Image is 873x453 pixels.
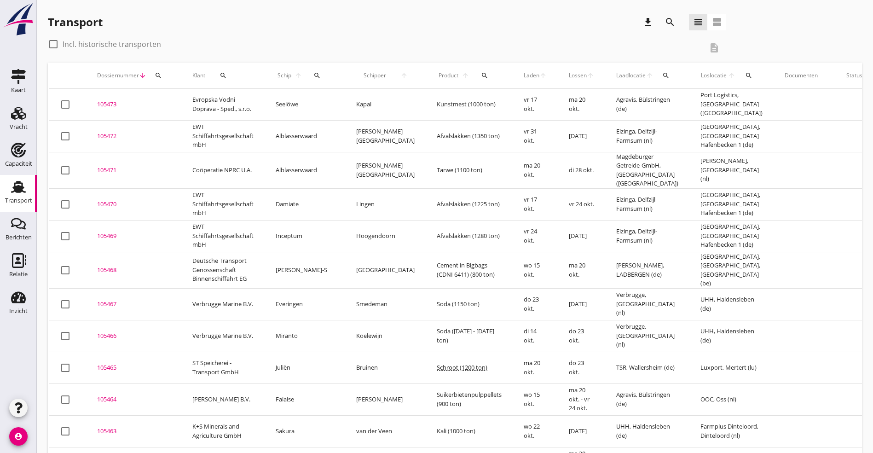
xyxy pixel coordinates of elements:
[5,197,32,203] div: Transport
[689,89,774,121] td: Port Logistics, [GEOGRAPHIC_DATA] ([GEOGRAPHIC_DATA])
[785,71,818,80] div: Documenten
[689,352,774,383] td: Luxport, Mertert (lu)
[513,188,558,220] td: vr 17 okt.
[265,320,345,352] td: Miranto
[689,383,774,415] td: OOC, Oss (nl)
[97,266,170,275] div: 105468
[524,71,539,80] span: Laden
[97,232,170,241] div: 105469
[558,252,605,288] td: ma 20 okt.
[558,320,605,352] td: do 23 okt.
[276,71,293,80] span: Schip
[181,152,265,188] td: Coöperatie NPRC U.A.
[345,383,426,415] td: [PERSON_NAME]
[558,89,605,121] td: ma 20 okt.
[181,120,265,152] td: EWT Schiffahrtsgesellschaft mbH
[293,72,303,79] i: arrow_upward
[605,89,689,121] td: Agravis, Bülstringen (de)
[192,64,254,87] div: Klant
[220,72,227,79] i: search
[616,71,646,80] span: Laadlocatie
[345,288,426,320] td: Smedeman
[513,252,558,288] td: wo 15 okt.
[605,220,689,252] td: Elzinga, Delfzijl-Farmsum (nl)
[345,120,426,152] td: [PERSON_NAME][GEOGRAPHIC_DATA]
[558,415,605,447] td: [DATE]
[605,415,689,447] td: UHH, Haldensleben (de)
[426,89,513,121] td: Kunstmest (1000 ton)
[97,166,170,175] div: 105471
[356,71,393,80] span: Schipper
[181,252,265,288] td: Deutsche Transport Genossenschaft Binnenschiffahrt EG
[97,300,170,309] div: 105467
[181,188,265,220] td: EWT Schiffahrtsgesellschaft mbH
[605,188,689,220] td: Elzinga, Delfzijl-Farmsum (nl)
[437,363,487,372] span: Schroot (1200 ton)
[9,308,28,314] div: Inzicht
[181,415,265,447] td: K+S Minerals and Agriculture GmbH
[745,72,752,79] i: search
[97,200,170,209] div: 105470
[97,71,139,80] span: Dossiernummer
[513,320,558,352] td: di 14 okt.
[48,15,103,29] div: Transport
[665,17,676,28] i: search
[481,72,488,79] i: search
[662,72,670,79] i: search
[181,288,265,320] td: Verbrugge Marine B.V.
[460,72,471,79] i: arrow_upward
[426,288,513,320] td: Soda (1150 ton)
[97,100,170,109] div: 105473
[558,120,605,152] td: [DATE]
[605,320,689,352] td: Verbrugge, [GEOGRAPHIC_DATA] (nl)
[2,2,35,36] img: logo-small.a267ee39.svg
[539,72,547,79] i: arrow_upward
[728,72,736,79] i: arrow_upward
[345,152,426,188] td: [PERSON_NAME][GEOGRAPHIC_DATA]
[97,132,170,141] div: 105472
[345,188,426,220] td: Lingen
[155,72,162,79] i: search
[97,331,170,341] div: 105466
[646,72,654,79] i: arrow_upward
[513,415,558,447] td: wo 22 okt.
[426,252,513,288] td: Cement in Bigbags (CDNI 6411) (800 ton)
[10,124,28,130] div: Vracht
[181,352,265,383] td: ST Speicherei - Transport GmbH
[605,252,689,288] td: [PERSON_NAME], LADBERGEN (de)
[265,220,345,252] td: Inceptum
[426,320,513,352] td: Soda ([DATE] - [DATE] ton)
[437,71,460,80] span: Product
[265,152,345,188] td: Alblasserwaard
[345,89,426,121] td: Kapal
[265,415,345,447] td: Sakura
[426,415,513,447] td: Kali (1000 ton)
[693,17,704,28] i: view_headline
[558,220,605,252] td: [DATE]
[9,427,28,446] i: account_circle
[840,71,869,80] span: Status
[265,352,345,383] td: Juliën
[345,220,426,252] td: Hoogendoorn
[689,152,774,188] td: [PERSON_NAME], [GEOGRAPHIC_DATA] (nl)
[605,288,689,320] td: Verbrugge, [GEOGRAPHIC_DATA] (nl)
[558,288,605,320] td: [DATE]
[689,320,774,352] td: UHH, Haldensleben (de)
[6,234,32,240] div: Berichten
[587,72,594,79] i: arrow_upward
[181,320,265,352] td: Verbrugge Marine B.V.
[345,320,426,352] td: Koelewijn
[605,120,689,152] td: Elzinga, Delfzijl-Farmsum (nl)
[313,72,321,79] i: search
[689,252,774,288] td: [GEOGRAPHIC_DATA], [GEOGRAPHIC_DATA], [GEOGRAPHIC_DATA] (be)
[426,120,513,152] td: Afvalslakken (1350 ton)
[513,352,558,383] td: ma 20 okt.
[558,352,605,383] td: do 23 okt.
[181,220,265,252] td: EWT Schiffahrtsgesellschaft mbH
[97,427,170,436] div: 105463
[689,220,774,252] td: [GEOGRAPHIC_DATA], [GEOGRAPHIC_DATA] Hafenbecken 1 (de)
[689,188,774,220] td: [GEOGRAPHIC_DATA], [GEOGRAPHIC_DATA] Hafenbecken 1 (de)
[97,395,170,404] div: 105464
[513,89,558,121] td: vr 17 okt.
[265,120,345,152] td: Alblasserwaard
